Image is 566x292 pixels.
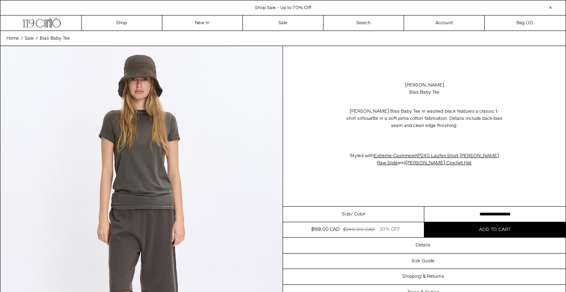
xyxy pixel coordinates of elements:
[323,15,404,31] a: Search
[350,153,499,166] span: Styled with , and
[342,211,351,218] span: Size
[40,35,70,42] a: Bias Baby Tee
[528,20,531,26] span: 0
[402,274,444,279] h3: Shipping & Returns
[36,35,38,42] span: /
[406,160,472,166] a: [PERSON_NAME] Crochet Hat
[82,15,162,31] a: Shop
[412,258,435,264] h3: Size Guide
[243,15,323,31] a: Sale
[416,242,431,248] h3: Details
[343,226,375,233] div: $240.00 CAD
[25,35,34,42] a: Sale
[485,15,565,31] a: Bag ()
[255,5,311,11] a: Shop Sale - Up to 70% Off
[162,15,243,31] a: New In
[345,104,504,133] p: [PERSON_NAME] Bias Baby Tee in washed black features a classic t-shirt silhouette in a soft pima ...
[405,82,444,89] a: [PERSON_NAME]
[424,222,566,237] button: Add to cart
[311,226,339,233] div: $168.00 CAD
[351,211,365,218] span: / Color
[404,15,485,31] a: Account
[415,153,458,159] a: N°240 Laufen Short
[528,19,533,27] span: )
[409,89,439,96] div: Bias Baby Tee
[6,35,19,42] a: Home
[374,153,415,159] a: Extreme Cashmere
[379,226,400,233] div: 30% OFF
[21,35,23,42] span: /
[479,227,511,233] span: Add to cart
